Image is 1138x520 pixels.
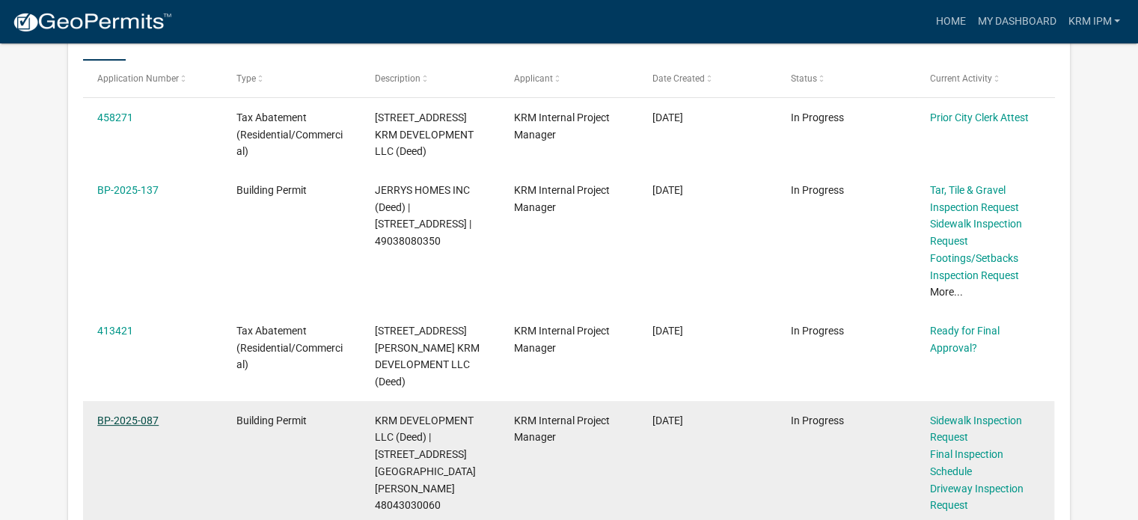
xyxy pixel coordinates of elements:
[791,73,817,84] span: Status
[930,218,1022,247] a: Sidewalk Inspection Request
[97,325,133,337] a: 413421
[638,61,777,97] datatable-header-cell: Date Created
[652,325,683,337] span: 04/29/2025
[930,483,1024,512] a: Driveway Inspection Request
[97,415,159,426] a: BP-2025-087
[930,325,1000,354] a: Ready for Final Approval?
[930,73,992,84] span: Current Activity
[375,111,474,158] span: 505 N 20TH ST KRM DEVELOPMENT LLC (Deed)
[916,61,1054,97] datatable-header-cell: Current Activity
[236,73,256,84] span: Type
[929,7,971,36] a: Home
[1062,7,1126,36] a: KRM IPM
[97,184,159,196] a: BP-2025-137
[930,252,1019,281] a: Footings/Setbacks Inspection Request
[652,111,683,123] span: 08/01/2025
[499,61,637,97] datatable-header-cell: Applicant
[375,73,420,84] span: Description
[236,325,343,371] span: Tax Abatement (Residential/Commercial)
[83,61,221,97] datatable-header-cell: Application Number
[791,415,844,426] span: In Progress
[930,415,1022,444] a: Sidewalk Inspection Request
[97,73,179,84] span: Application Number
[375,184,471,247] span: JERRYS HOMES INC (Deed) | 505 N 20TH ST | 49038080350
[514,415,610,444] span: KRM Internal Project Manager
[930,448,1003,477] a: Final Inspection Schedule
[652,73,705,84] span: Date Created
[971,7,1062,36] a: My Dashboard
[361,61,499,97] datatable-header-cell: Description
[652,184,683,196] span: 06/30/2025
[930,286,963,298] a: More...
[375,325,480,388] span: 1602 E GIRARD AVE KRM DEVELOPMENT LLC (Deed)
[514,111,610,141] span: KRM Internal Project Manager
[930,184,1019,213] a: Tar, Tile & Gravel Inspection Request
[930,111,1029,123] a: Prior City Clerk Attest
[777,61,915,97] datatable-header-cell: Status
[97,111,133,123] a: 458271
[514,73,553,84] span: Applicant
[514,184,610,213] span: KRM Internal Project Manager
[514,325,610,354] span: KRM Internal Project Manager
[791,325,844,337] span: In Progress
[236,111,343,158] span: Tax Abatement (Residential/Commercial)
[375,415,476,512] span: KRM DEVELOPMENT LLC (Deed) | 1602 E GIRARD AVE | 48043030060
[652,415,683,426] span: 04/28/2025
[791,111,844,123] span: In Progress
[221,61,360,97] datatable-header-cell: Type
[236,415,307,426] span: Building Permit
[791,184,844,196] span: In Progress
[236,184,307,196] span: Building Permit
